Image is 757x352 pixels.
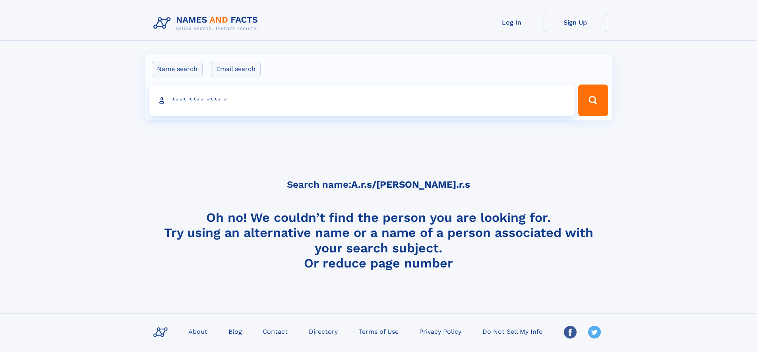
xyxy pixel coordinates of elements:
[578,85,608,116] button: Search Button
[356,325,402,337] a: Terms of Use
[564,326,577,339] img: Facebook
[544,13,607,32] a: Sign Up
[211,61,261,77] label: Email search
[150,13,265,34] img: Logo Names and Facts
[152,61,203,77] label: Name search
[416,325,465,337] a: Privacy Policy
[259,325,291,337] a: Contact
[225,325,245,337] a: Blog
[185,325,211,337] a: About
[150,210,607,270] h4: Oh no! We couldn’t find the person you are looking for. Try using an alternative name or a name o...
[479,325,546,337] a: Do Not Sell My Info
[588,326,601,339] img: Twitter
[480,13,544,32] a: Log In
[287,179,470,190] h5: Search name:
[149,85,575,116] input: search input
[306,325,341,337] a: Directory
[351,179,470,190] b: A.r.s/[PERSON_NAME].r.s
